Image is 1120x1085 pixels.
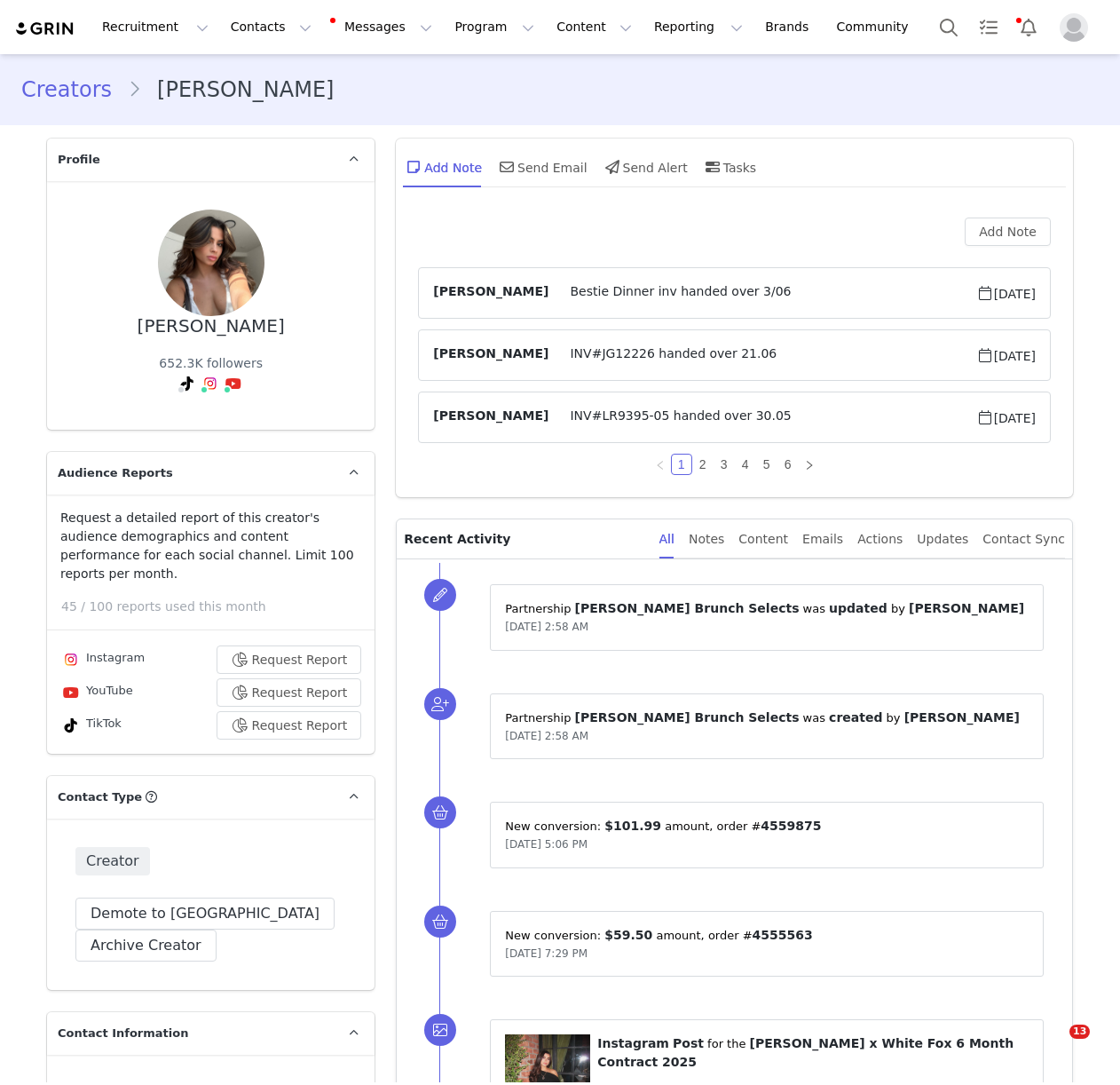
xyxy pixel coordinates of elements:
div: Updates [917,519,968,559]
button: Request Report [217,678,362,707]
span: $59.50 [604,928,652,942]
p: Partnership ⁨ ⁩ was ⁨ ⁩ by ⁨ ⁩ [505,599,1029,618]
a: 6 [778,455,798,474]
p: 45 / 100 reports used this month [61,598,375,616]
span: Instagram [597,1036,669,1050]
a: Creators [21,74,128,106]
button: Demote to [GEOGRAPHIC_DATA] [75,898,335,930]
li: 1 [671,454,692,475]
div: Add Note [403,146,482,188]
button: Reporting [643,7,753,47]
span: [PERSON_NAME] [909,601,1024,615]
a: Brands [754,7,824,47]
span: Creator [75,847,150,875]
button: Program [444,7,545,47]
span: [PERSON_NAME] x White Fox 6 Month Contract 2025 [597,1036,1014,1069]
div: Tasks [702,146,757,188]
span: 4555563 [753,928,813,942]
div: Send Alert [602,146,688,188]
p: New conversion: ⁨ ⁩ amount⁨⁩⁨, order #⁨ ⁩⁩ [505,817,1029,836]
span: 13 [1069,1025,1090,1039]
li: 4 [735,454,756,475]
li: 5 [756,454,777,475]
span: [PERSON_NAME] [904,710,1020,725]
span: Contact Information [58,1025,188,1042]
span: [PERSON_NAME] [433,345,548,366]
button: Add Note [965,218,1051,246]
button: Request Report [217,711,362,740]
div: [PERSON_NAME] [138,316,285,337]
div: Content [738,519,788,559]
a: 3 [714,455,734,474]
span: [PERSON_NAME] Brunch Selects [575,601,800,615]
button: Archive Creator [75,930,217,962]
div: Send Email [496,146,588,188]
div: YouTube [60,682,133,703]
span: [DATE] 2:58 AM [505,730,588,742]
span: [DATE] 2:58 AM [505,621,588,633]
a: 2 [693,455,713,474]
span: $101.99 [604,819,661,833]
span: Post [673,1036,704,1050]
li: Next Page [799,454,820,475]
div: TikTok [60,715,122,736]
span: [PERSON_NAME] Brunch Selects [575,710,800,725]
button: Contacts [220,7,322,47]
img: placeholder-profile.jpg [1060,13,1088,42]
button: Messages [323,7,443,47]
div: Actions [857,519,903,559]
p: ⁨ ⁩ ⁨ ⁩ for the ⁨ ⁩ [597,1034,1029,1072]
a: 5 [757,455,777,474]
div: All [659,519,674,559]
button: Search [929,7,968,47]
span: INV#LR9395-05 handed over 30.05 [548,407,975,428]
i: icon: right [804,460,815,471]
span: [DATE] [976,282,1036,304]
div: Contact Sync [982,519,1065,559]
a: 1 [672,455,691,474]
img: instagram.svg [64,653,78,667]
a: Community [826,7,927,47]
li: 3 [714,454,735,475]
span: created [829,710,882,725]
span: updated [829,601,887,615]
a: 4 [736,455,755,474]
li: 6 [777,454,799,475]
img: grin logo [14,20,76,37]
button: Content [546,7,643,47]
a: Tasks [969,7,1008,47]
button: Profile [1049,13,1106,42]
li: 2 [692,454,714,475]
span: [DATE] 5:06 PM [505,838,588,851]
li: Previous Page [650,454,671,475]
span: Profile [58,151,100,169]
p: Request a detailed report of this creator's audience demographics and content performance for eac... [60,509,361,583]
span: Bestie Dinner inv handed over 3/06 [548,282,975,304]
i: icon: left [655,460,666,471]
span: 4559875 [761,819,821,833]
iframe: Intercom live chat [1033,1025,1076,1067]
span: [DATE] [976,407,1036,428]
img: instagram.svg [203,376,217,391]
span: [DATE] 7:29 PM [505,947,588,960]
button: Notifications [1009,7,1048,47]
p: New conversion: ⁨ ⁩ amount⁨⁩⁨, order #⁨ ⁩⁩ [505,926,1029,945]
img: bdf654ea-0c0a-4981-b9a1-f9a3c07458bc.jpg [158,210,264,316]
p: Recent Activity [404,519,644,558]
span: [DATE] [976,345,1036,366]
span: [PERSON_NAME] [433,282,548,304]
div: Notes [689,519,724,559]
button: Request Report [217,645,362,674]
span: [PERSON_NAME] [433,407,548,428]
div: Emails [802,519,843,559]
p: Partnership ⁨ ⁩ was ⁨ ⁩ by ⁨ ⁩ [505,709,1029,727]
span: INV#JG12226 handed over 21.06 [548,345,975,366]
div: 652.3K followers [159,354,263,373]
span: Audience Reports [58,464,173,482]
span: Contact Type [58,788,142,806]
div: Instagram [60,649,145,670]
button: Recruitment [91,7,219,47]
